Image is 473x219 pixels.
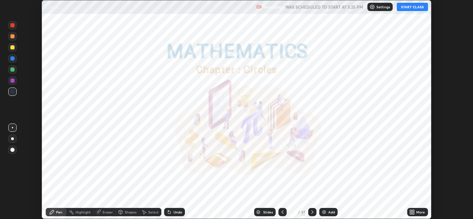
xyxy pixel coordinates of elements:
img: add-slide-button [321,209,327,215]
div: Pen [56,210,62,214]
div: Slides [263,210,273,214]
p: Circles [46,4,59,10]
h5: WAS SCHEDULED TO START AT 5:25 PM [285,4,363,10]
div: More [416,210,425,214]
div: Shapes [125,210,136,214]
div: Select [148,210,159,214]
div: Highlight [75,210,91,214]
div: Eraser [102,210,113,214]
p: Recording [263,4,283,10]
img: class-settings-icons [369,4,375,10]
p: Settings [376,5,390,9]
div: 41 [301,209,305,215]
div: Add [328,210,335,214]
button: START CLASS [397,3,428,11]
div: / [298,210,300,214]
div: 3 [289,210,296,214]
div: Undo [173,210,182,214]
img: recording.375f2c34.svg [256,4,262,10]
